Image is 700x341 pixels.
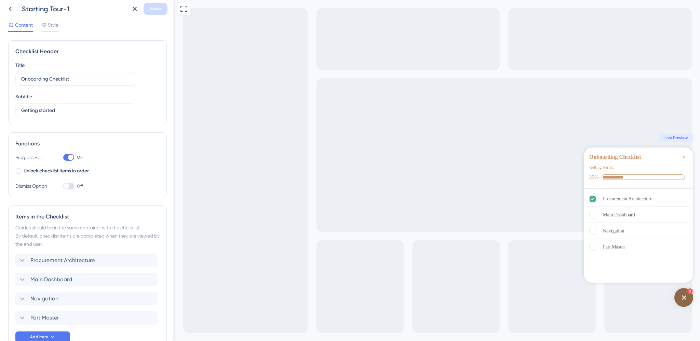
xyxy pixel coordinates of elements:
[30,295,58,303] span: Navigation
[24,167,89,175] span: Unlock checklist items in order
[412,240,515,255] div: Part Master is incomplete.
[409,189,518,284] div: Checklist items
[30,275,72,284] span: Main Dashboard
[48,21,58,29] span: Style
[414,174,424,180] div: 25%
[499,288,518,307] div: Open Checklist, remaining modules: 3
[21,106,131,114] input: Header 2
[15,93,32,101] div: Subtitle
[504,153,513,161] div: Close Checklist
[412,191,515,207] div: Procurement Architecture is complete.
[414,153,466,161] div: Onboarding Checklist
[15,61,25,69] div: Title
[30,334,48,340] span: Add Item
[489,135,513,141] span: Live Preview
[144,3,167,15] button: Save
[428,195,477,203] div: Procurement Architecture
[428,243,450,251] div: Part Master
[77,183,83,189] span: Off
[15,21,33,29] span: Content
[412,224,515,239] div: Navigation is incomplete.
[21,75,131,83] input: Header 1
[409,147,518,283] div: Checklist Container
[15,213,160,221] div: Items in the Checklist
[428,227,449,235] div: Navigation
[15,182,50,190] div: Dismiss Option
[512,288,518,294] div: 3
[77,155,83,160] span: On
[30,314,59,322] span: Part Master
[15,47,160,56] div: Checklist Header
[412,208,515,223] div: Main Dashboard is incomplete.
[150,5,161,13] span: Save
[15,153,50,161] div: Progress Bar
[22,4,126,14] div: Starting Tour-1
[414,174,513,180] div: Checklist progress: 25%
[15,140,160,148] div: Functions
[15,224,160,248] div: Guides should be in the same container with the checklist. By default, checklist items are comple...
[428,211,460,219] div: Main Dashboard
[30,256,95,265] span: Procurement Architecture
[414,164,439,171] div: Getting started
